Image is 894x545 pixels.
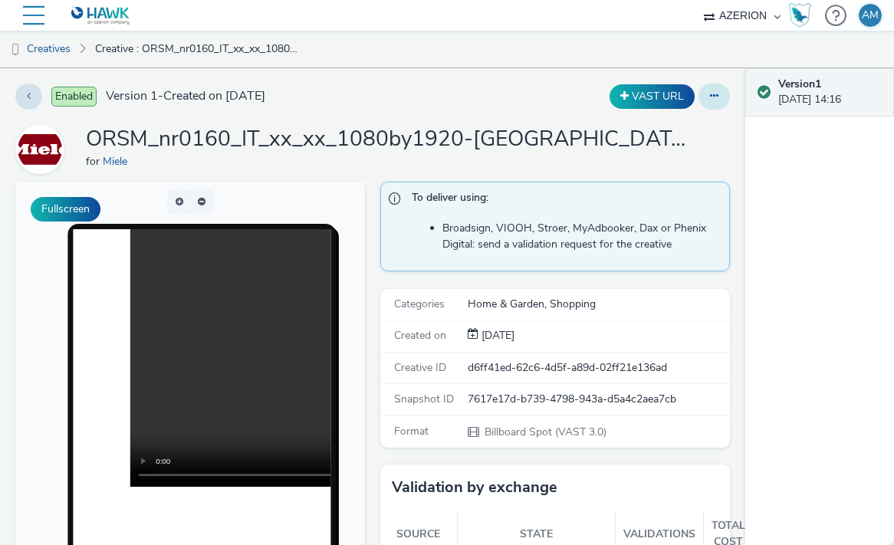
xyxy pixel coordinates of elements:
[394,424,429,438] span: Format
[394,360,446,375] span: Creative ID
[610,84,695,109] button: VAST URL
[103,154,133,169] a: Miele
[862,4,879,27] div: AM
[483,425,606,439] span: Billboard Spot (VAST 3.0)
[86,154,103,169] span: for
[394,328,446,343] span: Created on
[468,297,728,312] div: Home & Garden, Shopping
[394,392,454,406] span: Snapshot ID
[778,77,821,91] strong: Version 1
[478,328,514,343] span: [DATE]
[394,297,445,311] span: Categories
[51,87,97,107] span: Enabled
[18,127,62,172] img: Miele
[31,197,100,222] button: Fullscreen
[86,125,699,154] h1: ORSM_nr0160_IT_xx_xx_1080by1920-[GEOGRAPHIC_DATA]mp4
[478,328,514,343] div: Creation 30 April 2025, 14:16
[788,3,817,28] a: Hawk Academy
[606,84,698,109] div: Duplicate the creative as a VAST URL
[468,360,728,376] div: d6ff41ed-62c6-4d5f-a89d-02ff21e136ad
[15,142,71,156] a: Miele
[442,221,721,252] li: Broadsign, VIOOH, Stroer, MyAdbooker, Dax or Phenix Digital: send a validation request for the cr...
[71,6,130,25] img: undefined Logo
[106,87,265,105] span: Version 1 - Created on [DATE]
[412,190,714,210] span: To deliver using:
[468,392,728,407] div: 7617e17d-b739-4798-943a-d5a4c2aea7cb
[778,77,882,108] div: [DATE] 14:16
[392,476,557,499] h3: Validation by exchange
[87,31,311,67] a: Creative : ORSM_nr0160_IT_xx_xx_1080by1920-[GEOGRAPHIC_DATA]mp4
[788,3,811,28] img: Hawk Academy
[8,42,23,57] img: dooh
